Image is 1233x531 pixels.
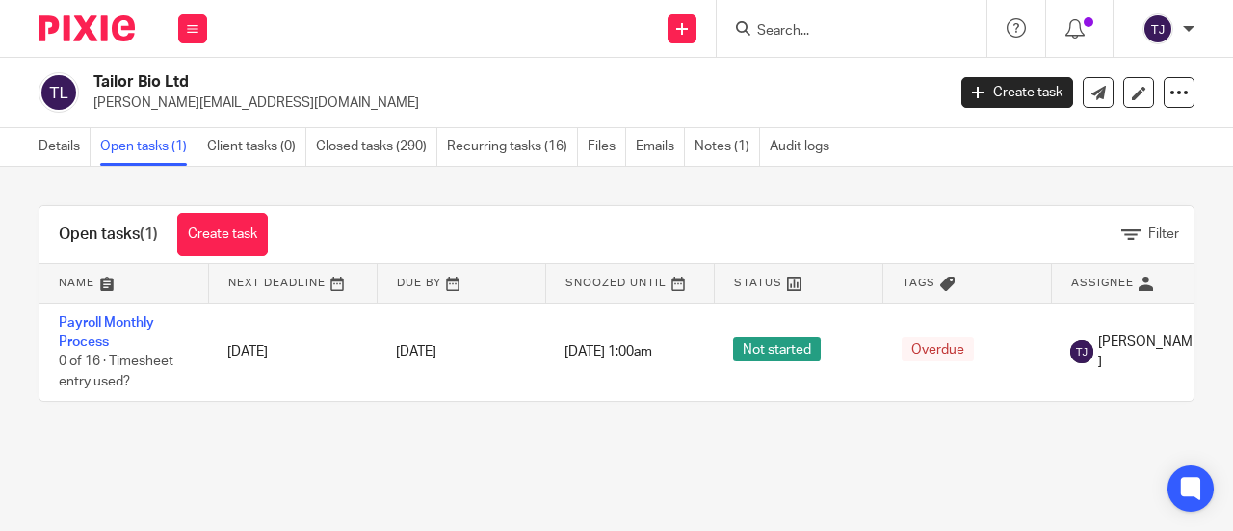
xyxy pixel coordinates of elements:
span: Overdue [902,337,974,361]
img: Pixie [39,15,135,41]
img: svg%3E [39,72,79,113]
span: (1) [140,226,158,242]
span: Tags [903,278,935,288]
a: Emails [636,128,685,166]
span: Filter [1148,227,1179,241]
td: [DATE] [208,303,377,401]
a: Files [588,128,626,166]
a: Create task [177,213,268,256]
a: Create task [961,77,1073,108]
input: Search [755,23,929,40]
p: [PERSON_NAME][EMAIL_ADDRESS][DOMAIN_NAME] [93,93,932,113]
a: Audit logs [770,128,839,166]
h2: Tailor Bio Ltd [93,72,765,93]
a: Closed tasks (290) [316,128,437,166]
img: svg%3E [1142,13,1173,44]
a: Recurring tasks (16) [447,128,578,166]
span: 0 of 16 · Timesheet entry used? [59,355,173,388]
span: [PERSON_NAME] [1098,332,1200,372]
span: Not started [733,337,821,361]
span: Snoozed Until [565,278,667,288]
img: svg%3E [1070,340,1093,363]
h1: Open tasks [59,225,158,245]
a: Notes (1) [695,128,760,166]
a: Payroll Monthly Process [59,316,154,349]
a: Details [39,128,91,166]
span: [DATE] [396,345,436,358]
span: [DATE] 1:00am [564,345,652,358]
span: Status [734,278,782,288]
a: Open tasks (1) [100,128,197,166]
a: Client tasks (0) [207,128,306,166]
